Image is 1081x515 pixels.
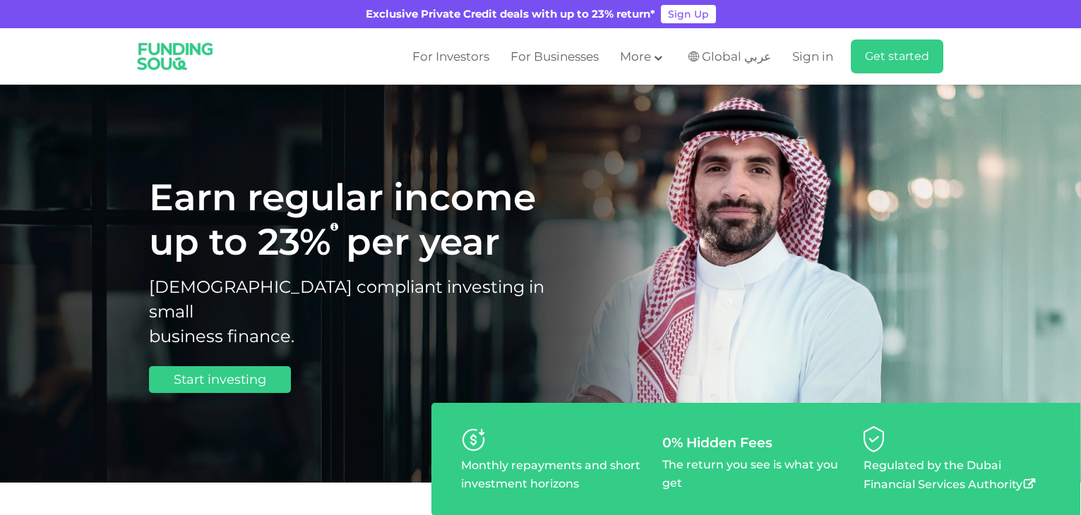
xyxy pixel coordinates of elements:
[330,222,338,231] i: 23% IRR (expected) ~ 15% Net yield (expected)
[128,31,223,82] img: Logo
[688,51,699,61] img: SA Flag
[149,175,536,264] span: Earn regular income up to 23%
[409,45,493,68] a: For Investors
[864,426,884,452] img: diversifyYourPortfolioByLending
[865,49,929,63] span: Get started
[702,49,771,65] span: Global عربي
[461,456,648,493] p: Monthly repayments and short investment horizons
[149,274,566,349] h2: [DEMOGRAPHIC_DATA] compliant investing in small business finance.
[149,366,291,393] a: Start investing
[792,49,833,63] span: Sign in
[366,6,655,23] div: Exclusive Private Credit deals with up to 23% return*
[662,435,849,451] div: 0% Hidden Fees
[789,45,833,68] a: Sign in
[461,428,486,452] img: personaliseYourRisk
[662,456,849,492] p: The return you see is what you get
[174,372,266,387] span: Start investing
[346,219,500,264] span: per year
[661,5,716,23] a: Sign Up
[864,456,1051,494] p: Regulated by the Dubai Financial Services Authority
[507,45,602,68] a: For Businesses
[620,49,651,63] span: More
